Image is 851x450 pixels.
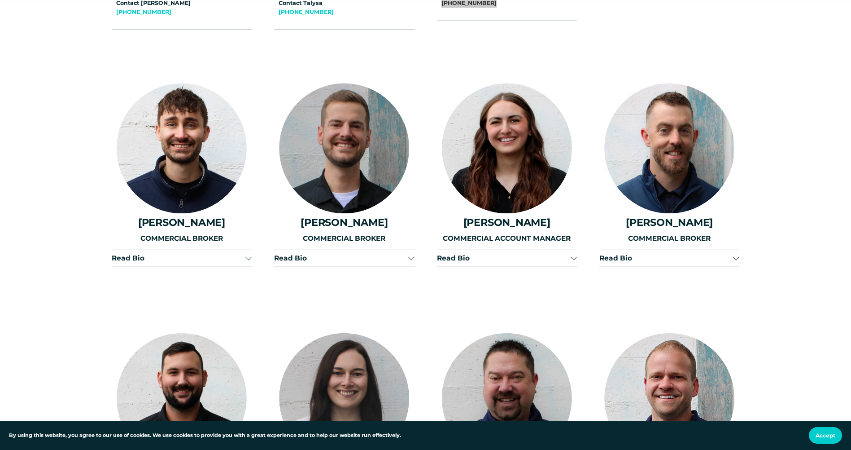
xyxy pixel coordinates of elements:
[599,233,739,244] p: COMMERCIAL BROKER
[816,432,835,439] span: Accept
[599,216,739,228] h4: [PERSON_NAME]
[599,250,739,266] button: Read Bio
[437,216,577,228] h4: [PERSON_NAME]
[112,216,252,228] h4: [PERSON_NAME]
[9,432,401,440] p: By using this website, you agree to our use of cookies. We use cookies to provide you with a grea...
[437,233,577,244] p: COMMERCIAL ACCOUNT MANAGER
[809,427,842,444] button: Accept
[279,9,334,15] a: [PHONE_NUMBER]
[112,233,252,244] p: COMMERCIAL BROKER
[274,250,414,266] button: Read Bio
[437,250,577,266] button: Read Bio
[274,216,414,228] h4: [PERSON_NAME]
[274,254,408,262] span: Read Bio
[599,254,733,262] span: Read Bio
[437,254,571,262] span: Read Bio
[116,9,171,15] a: [PHONE_NUMBER]
[112,250,252,266] button: Read Bio
[274,233,414,244] p: COMMERCIAL BROKER
[112,254,245,262] span: Read Bio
